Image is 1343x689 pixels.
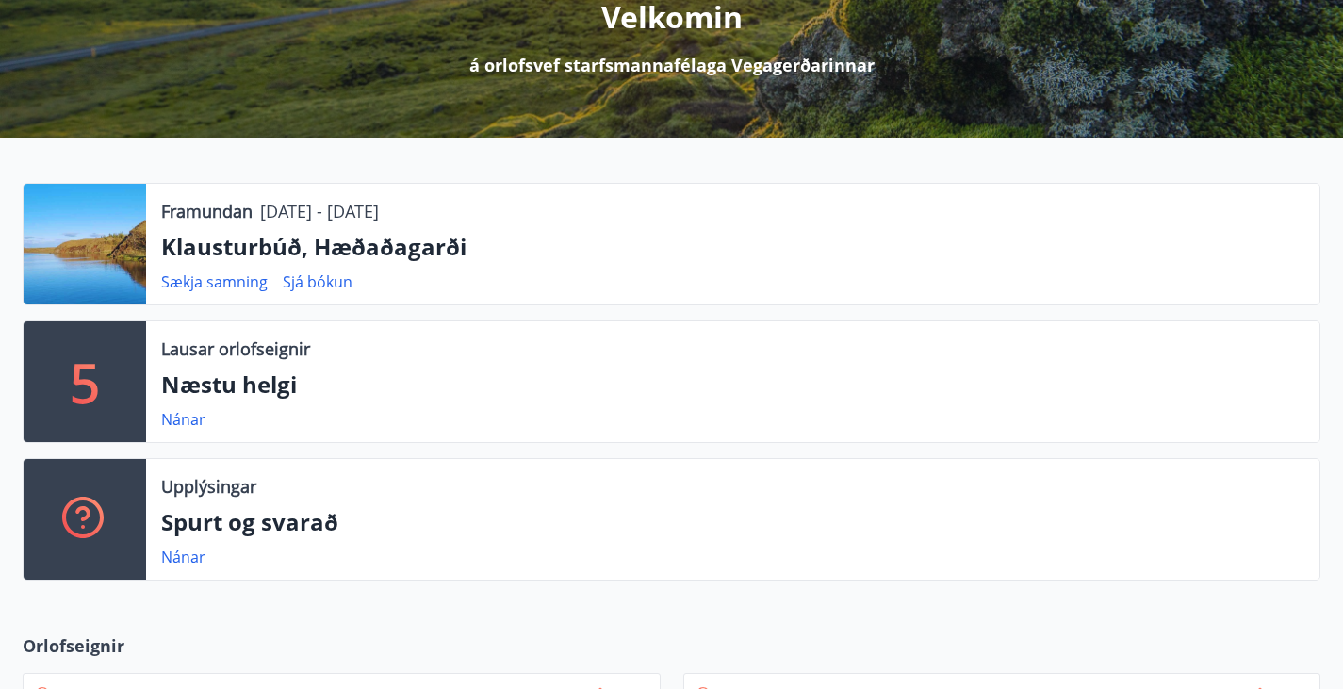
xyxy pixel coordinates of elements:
span: Orlofseignir [23,633,124,658]
p: Upplýsingar [161,474,256,499]
p: Næstu helgi [161,369,1304,401]
p: Framundan [161,199,253,223]
p: á orlofsvef starfsmannafélaga Vegagerðarinnar [469,53,875,77]
p: Spurt og svarað [161,506,1304,538]
a: Sækja samning [161,271,268,292]
a: Sjá bókun [283,271,352,292]
p: 5 [70,346,100,418]
a: Nánar [161,409,205,430]
p: [DATE] - [DATE] [260,199,379,223]
a: Nánar [161,547,205,567]
p: Lausar orlofseignir [161,336,310,361]
p: Klausturbúð, Hæðaðagarði [161,231,1304,263]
